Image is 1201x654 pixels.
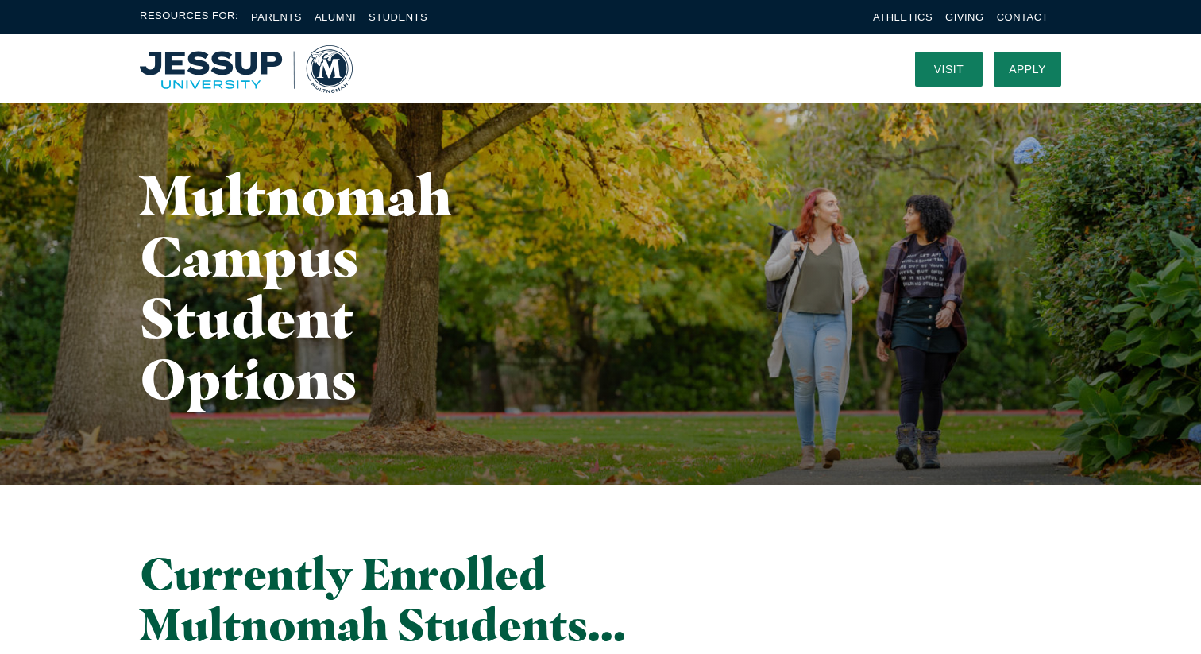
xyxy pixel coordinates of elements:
[140,8,238,26] span: Resources For:
[315,11,356,23] a: Alumni
[140,45,353,93] img: Multnomah University Logo
[140,548,744,651] h2: Currently Enrolled Multnomah Students…
[994,52,1061,87] a: Apply
[140,45,353,93] a: Home
[915,52,983,87] a: Visit
[873,11,933,23] a: Athletics
[140,164,507,409] h1: Multnomah Campus Student Options
[945,11,984,23] a: Giving
[251,11,302,23] a: Parents
[997,11,1048,23] a: Contact
[369,11,427,23] a: Students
